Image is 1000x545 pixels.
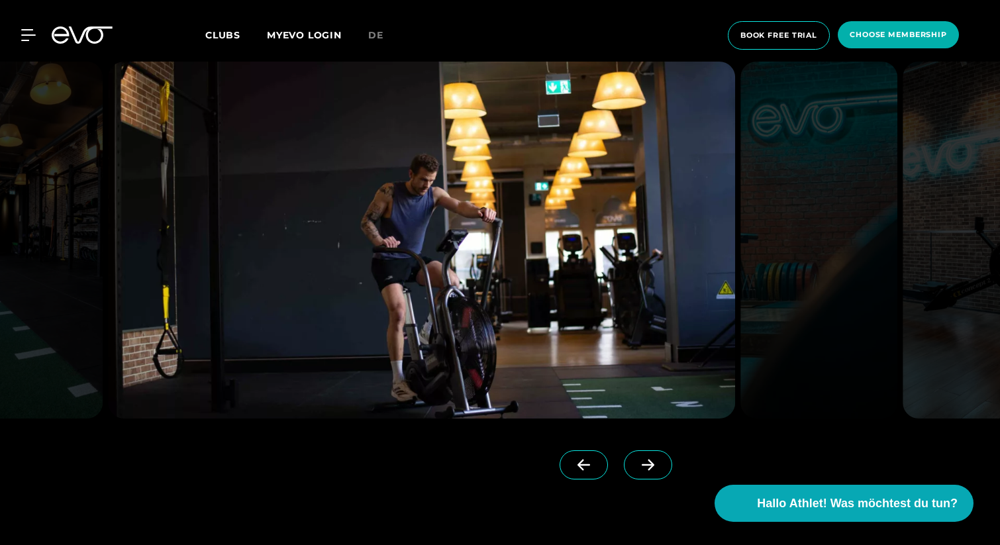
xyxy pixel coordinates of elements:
span: choose membership [850,29,947,40]
a: MYEVO LOGIN [267,29,342,41]
button: Hallo Athlet! Was möchtest du tun? [715,485,974,522]
a: choose membership [834,21,963,50]
span: book free trial [740,30,817,41]
span: Clubs [205,29,240,41]
span: de [368,29,383,41]
a: Clubs [205,28,267,41]
img: evofitness [108,62,735,419]
img: evofitness [740,62,897,419]
a: book free trial [724,21,834,50]
a: de [368,28,399,43]
span: Hallo Athlet! Was möchtest du tun? [757,495,958,513]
